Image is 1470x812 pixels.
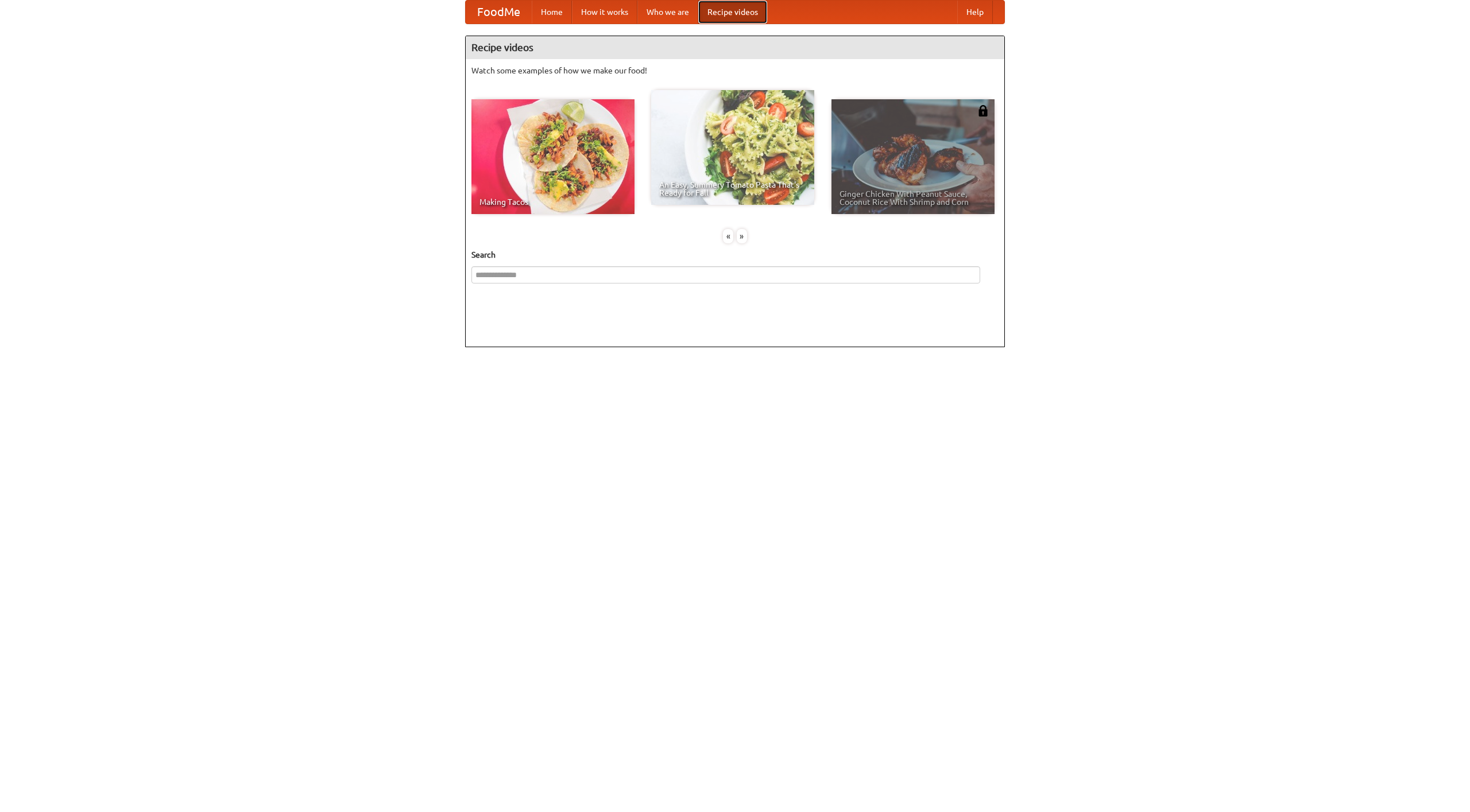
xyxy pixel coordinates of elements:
a: Recipe videos [698,1,767,24]
img: 483408.png [977,105,989,116]
a: Help [957,1,993,24]
p: Watch some examples of how we make our food! [471,65,999,76]
div: » [737,229,747,243]
a: How it works [572,1,637,24]
a: An Easy, Summery Tomato Pasta That's Ready for Fall [651,90,814,205]
div: « [723,229,733,243]
span: An Easy, Summery Tomato Pasta That's Ready for Fall [659,181,806,197]
a: FoodMe [466,1,532,24]
a: Making Tacos [471,99,635,214]
span: Making Tacos [479,198,626,206]
a: Home [532,1,572,24]
h5: Search [471,249,999,261]
a: Who we are [637,1,698,24]
h4: Recipe videos [466,36,1004,59]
